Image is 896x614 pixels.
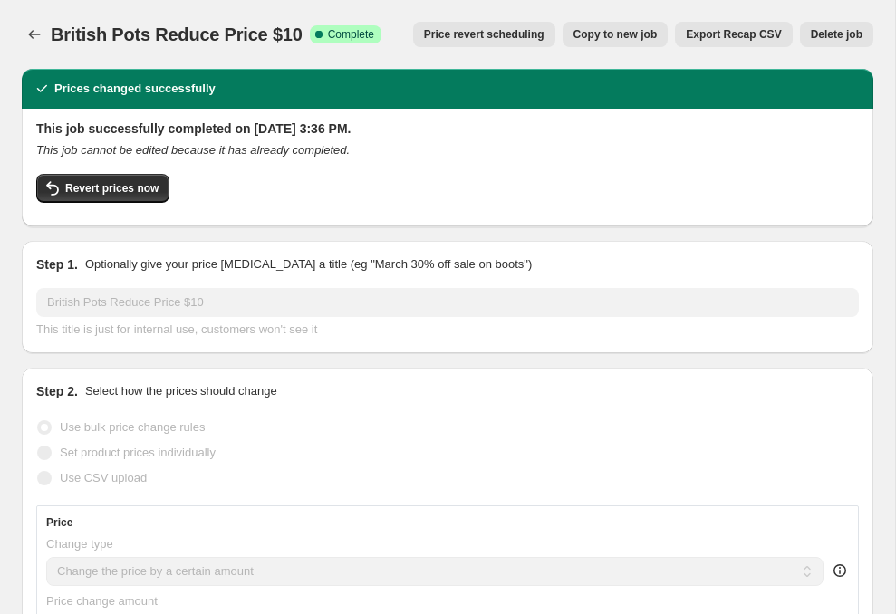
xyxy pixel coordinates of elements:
[60,446,216,459] span: Set product prices individually
[85,255,532,273] p: Optionally give your price [MEDICAL_DATA] a title (eg "March 30% off sale on boots")
[60,420,205,434] span: Use bulk price change rules
[22,22,47,47] button: Price change jobs
[54,80,216,98] h2: Prices changed successfully
[46,515,72,530] h3: Price
[46,594,158,608] span: Price change amount
[85,382,277,400] p: Select how the prices should change
[36,174,169,203] button: Revert prices now
[36,120,859,138] h2: This job successfully completed on [DATE] 3:36 PM.
[573,27,658,42] span: Copy to new job
[36,143,350,157] i: This job cannot be edited because it has already completed.
[36,288,859,317] input: 30% off holiday sale
[65,181,159,196] span: Revert prices now
[36,255,78,273] h2: Step 1.
[811,27,862,42] span: Delete job
[675,22,792,47] button: Export Recap CSV
[563,22,669,47] button: Copy to new job
[424,27,544,42] span: Price revert scheduling
[831,561,849,580] div: help
[36,322,317,336] span: This title is just for internal use, customers won't see it
[36,382,78,400] h2: Step 2.
[686,27,781,42] span: Export Recap CSV
[413,22,555,47] button: Price revert scheduling
[800,22,873,47] button: Delete job
[60,471,147,484] span: Use CSV upload
[46,537,113,551] span: Change type
[51,24,303,44] span: British Pots Reduce Price $10
[328,27,374,42] span: Complete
